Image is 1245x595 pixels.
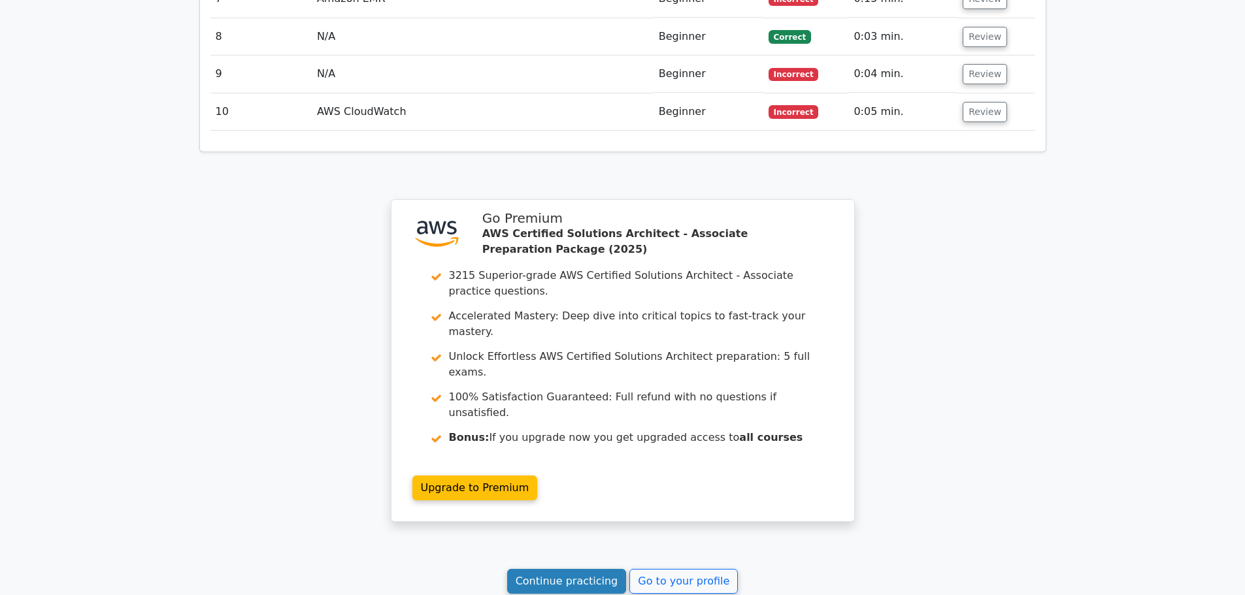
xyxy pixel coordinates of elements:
[312,18,654,56] td: N/A
[629,569,738,594] a: Go to your profile
[848,56,957,93] td: 0:04 min.
[769,105,819,118] span: Incorrect
[848,93,957,131] td: 0:05 min.
[654,56,763,93] td: Beginner
[769,30,811,43] span: Correct
[312,56,654,93] td: N/A
[312,93,654,131] td: AWS CloudWatch
[654,18,763,56] td: Beginner
[963,64,1007,84] button: Review
[848,18,957,56] td: 0:03 min.
[210,56,312,93] td: 9
[210,93,312,131] td: 10
[210,18,312,56] td: 8
[507,569,627,594] a: Continue practicing
[412,475,538,500] a: Upgrade to Premium
[963,27,1007,47] button: Review
[769,68,819,81] span: Incorrect
[963,102,1007,122] button: Review
[654,93,763,131] td: Beginner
